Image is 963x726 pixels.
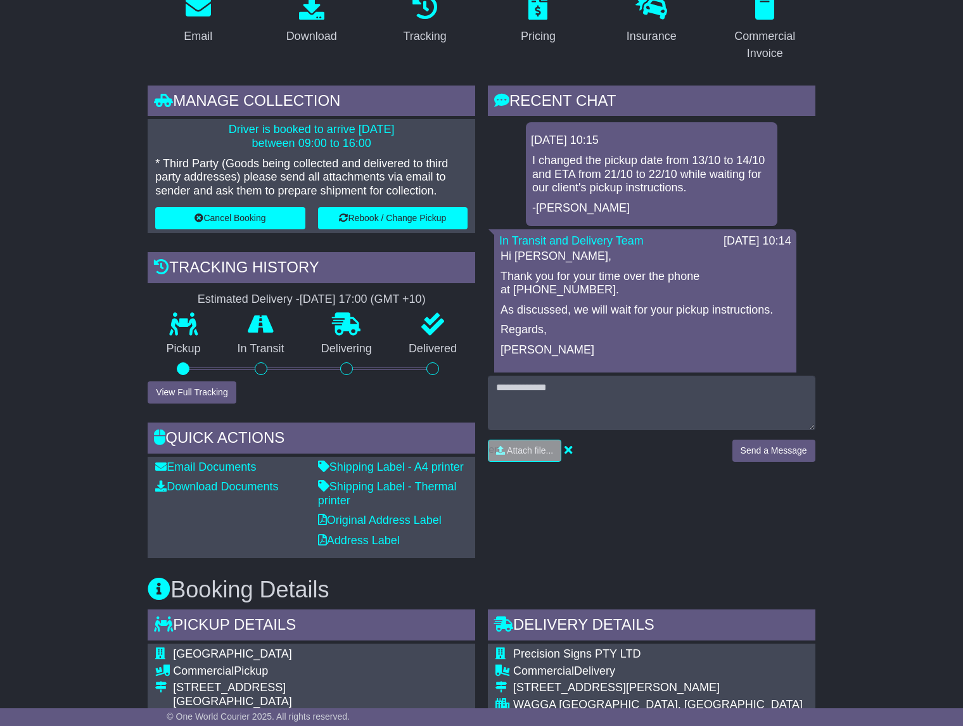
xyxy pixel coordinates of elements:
div: Quick Actions [148,423,475,457]
a: Shipping Label - Thermal printer [318,480,457,507]
div: Download [286,28,337,45]
p: Driver is booked to arrive [DATE] between 09:00 to 16:00 [155,123,468,150]
p: Delivering [303,342,390,356]
p: Regards, [501,323,790,337]
div: Estimated Delivery - [148,293,475,307]
button: View Full Tracking [148,381,236,404]
p: Pickup [148,342,219,356]
div: [DATE] 10:15 [531,134,772,148]
button: Rebook / Change Pickup [318,207,468,229]
span: Commercial [513,665,574,677]
p: * Third Party (Goods being collected and delivered to third party addresses) please send all atta... [155,157,468,198]
p: -[PERSON_NAME] [532,201,771,215]
p: Delivered [390,342,475,356]
a: In Transit and Delivery Team [499,234,644,247]
span: [GEOGRAPHIC_DATA] [173,647,291,660]
p: Thank you for your time over the phone at [PHONE_NUMBER]. [501,270,790,297]
div: Email [184,28,212,45]
div: [DATE] 17:00 (GMT +10) [300,293,426,307]
p: [PERSON_NAME] [501,343,790,357]
div: [GEOGRAPHIC_DATA] [173,695,468,709]
p: I changed the pickup date from 13/10 to 14/10 and ETA from 21/10 to 22/10 while waiting for our c... [532,154,771,195]
div: Tracking [403,28,446,45]
div: Pricing [521,28,556,45]
a: Address Label [318,534,400,547]
a: Original Address Label [318,514,442,526]
a: Download Documents [155,480,278,493]
div: Insurance [627,28,677,45]
button: Cancel Booking [155,207,305,229]
div: [DATE] 10:14 [724,234,791,248]
p: Hi [PERSON_NAME], [501,250,790,264]
h3: Booking Details [148,577,815,602]
a: Shipping Label - A4 printer [318,461,464,473]
div: Pickup Details [148,609,475,644]
div: [STREET_ADDRESS][PERSON_NAME] [513,681,808,695]
span: © One World Courier 2025. All rights reserved. [167,711,350,722]
div: Tracking history [148,252,475,286]
span: Commercial [173,665,234,677]
div: Manage collection [148,86,475,120]
span: Precision Signs PTY LTD [513,647,641,660]
div: Pickup [173,665,468,678]
div: [STREET_ADDRESS] [173,681,468,695]
div: RECENT CHAT [488,86,815,120]
p: In Transit [219,342,302,356]
p: As discussed, we will wait for your pickup instructions. [501,303,790,317]
a: Email Documents [155,461,256,473]
button: Send a Message [732,440,815,462]
div: Commercial Invoice [723,28,807,62]
div: Delivery [513,665,808,678]
div: WAGGA [GEOGRAPHIC_DATA], [GEOGRAPHIC_DATA] [513,698,808,712]
div: Delivery Details [488,609,815,644]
